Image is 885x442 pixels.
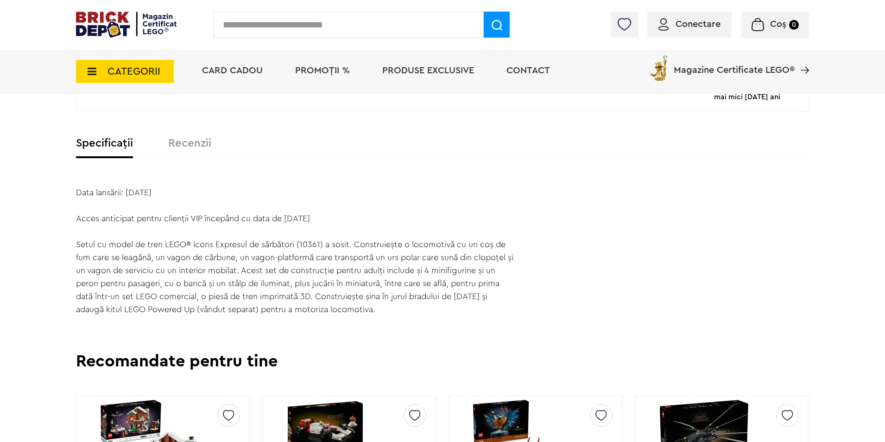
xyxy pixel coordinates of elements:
span: CATEGORII [107,66,160,77]
span: Conectare [676,19,721,29]
a: Produse exclusive [382,66,474,75]
small: 0 [789,20,799,30]
a: Magazine Certificate LEGO® [795,53,809,63]
span: Magazine Certificate LEGO® [674,53,795,75]
a: PROMOȚII % [295,66,350,75]
label: Recenzii [168,138,211,149]
a: Card Cadou [202,66,263,75]
a: Conectare [658,19,721,29]
span: Coș [770,19,786,29]
label: Specificații [76,138,133,149]
h3: Recomandate pentru tine [76,353,809,370]
a: Contact [506,66,550,75]
div: Data lansării: [DATE] Acces anticipat pentru clienţii VIP începând cu data de [DATE] Setul cu mod... [76,186,516,316]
